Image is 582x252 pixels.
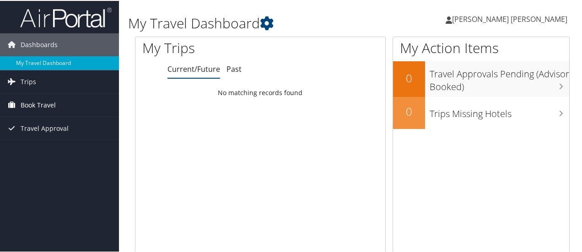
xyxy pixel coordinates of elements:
[226,63,242,73] a: Past
[20,6,112,27] img: airportal-logo.png
[128,13,427,32] h1: My Travel Dashboard
[430,102,569,119] h3: Trips Missing Hotels
[393,103,425,118] h2: 0
[21,116,69,139] span: Travel Approval
[452,13,567,23] span: [PERSON_NAME] [PERSON_NAME]
[142,38,274,57] h1: My Trips
[393,38,569,57] h1: My Action Items
[430,62,569,92] h3: Travel Approvals Pending (Advisor Booked)
[135,84,385,100] td: No matching records found
[21,70,36,92] span: Trips
[446,5,577,32] a: [PERSON_NAME] [PERSON_NAME]
[393,70,425,85] h2: 0
[393,96,569,128] a: 0Trips Missing Hotels
[21,93,56,116] span: Book Travel
[393,60,569,96] a: 0Travel Approvals Pending (Advisor Booked)
[21,32,58,55] span: Dashboards
[167,63,220,73] a: Current/Future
